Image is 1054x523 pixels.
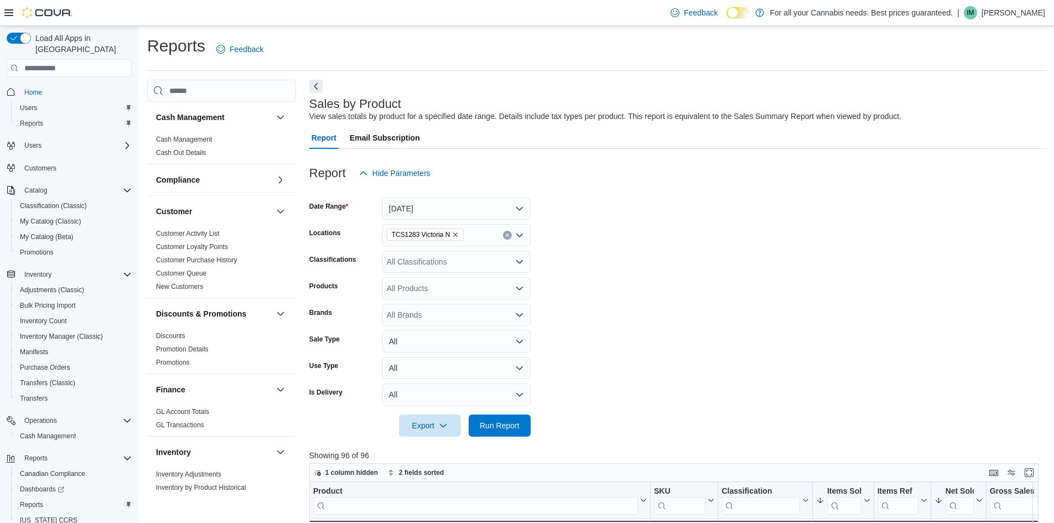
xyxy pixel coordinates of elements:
[156,345,209,353] a: Promotion Details
[383,466,448,479] button: 2 fields sorted
[309,450,1046,461] p: Showing 96 of 96
[945,486,973,515] div: Net Sold
[392,229,450,240] span: TCS1283 Victoria N
[982,6,1045,19] p: [PERSON_NAME]
[11,344,136,360] button: Manifests
[480,420,520,431] span: Run Report
[156,243,228,251] a: Customer Loyalty Points
[147,329,296,374] div: Discounts & Promotions
[156,308,246,319] h3: Discounts & Promotions
[309,229,341,237] label: Locations
[2,450,136,466] button: Reports
[156,407,209,416] span: GL Account Totals
[372,168,430,179] span: Hide Parameters
[156,484,246,491] a: Inventory by Product Historical
[387,229,464,241] span: TCS1283 Victoria N
[15,330,132,343] span: Inventory Manager (Classic)
[11,391,136,406] button: Transfers
[156,136,212,143] a: Cash Management
[20,268,132,281] span: Inventory
[156,384,185,395] h3: Finance
[156,359,190,366] a: Promotions
[989,486,1049,515] button: Gross Sales
[15,467,90,480] a: Canadian Compliance
[11,497,136,512] button: Reports
[20,332,103,341] span: Inventory Manager (Classic)
[515,231,524,240] button: Open list of options
[156,384,272,395] button: Finance
[15,117,48,130] a: Reports
[15,361,75,374] a: Purchase Orders
[827,486,861,497] div: Items Sold
[15,199,91,213] a: Classification (Classic)
[11,329,136,344] button: Inventory Manager (Classic)
[156,358,190,367] span: Promotions
[156,174,272,185] button: Compliance
[20,85,132,99] span: Home
[382,357,531,379] button: All
[147,35,205,57] h1: Reports
[20,452,132,465] span: Reports
[654,486,714,515] button: SKU
[156,135,212,144] span: Cash Management
[309,97,401,111] h3: Sales by Product
[313,486,638,497] div: Product
[156,148,206,157] span: Cash Out Details
[156,447,191,458] h3: Inventory
[24,416,57,425] span: Operations
[156,149,206,157] a: Cash Out Details
[11,282,136,298] button: Adjustments (Classic)
[274,307,287,320] button: Discounts & Promotions
[957,6,959,19] p: |
[1022,466,1036,479] button: Enter fullscreen
[11,245,136,260] button: Promotions
[15,215,132,228] span: My Catalog (Classic)
[20,86,46,99] a: Home
[313,486,638,515] div: Product
[309,282,338,291] label: Products
[770,6,953,19] p: For all your Cannabis needs. Best prices guaranteed.
[156,447,272,458] button: Inventory
[2,160,136,176] button: Customers
[11,466,136,481] button: Canadian Compliance
[877,486,918,515] div: Items Ref
[967,6,974,19] span: IM
[20,485,64,494] span: Dashboards
[156,470,221,479] span: Inventory Adjustments
[274,173,287,187] button: Compliance
[15,392,132,405] span: Transfers
[156,256,237,264] a: Customer Purchase History
[20,286,84,294] span: Adjustments (Classic)
[515,257,524,266] button: Open list of options
[20,379,75,387] span: Transfers (Classic)
[20,232,74,241] span: My Catalog (Beta)
[382,198,531,220] button: [DATE]
[503,231,512,240] button: Clear input
[274,111,287,124] button: Cash Management
[20,184,51,197] button: Catalog
[147,227,296,298] div: Customer
[11,100,136,116] button: Users
[20,139,132,152] span: Users
[2,183,136,198] button: Catalog
[20,161,132,175] span: Customers
[11,360,136,375] button: Purchase Orders
[877,486,918,497] div: Items Ref
[350,127,420,149] span: Email Subscription
[156,206,272,217] button: Customer
[24,141,41,150] span: Users
[20,432,76,441] span: Cash Management
[816,486,870,515] button: Items Sold
[989,486,1040,497] div: Gross Sales
[309,202,349,211] label: Date Range
[309,388,342,397] label: Is Delivery
[274,205,287,218] button: Customer
[156,421,204,429] a: GL Transactions
[15,299,132,312] span: Bulk Pricing Import
[24,88,42,97] span: Home
[15,330,107,343] a: Inventory Manager (Classic)
[11,298,136,313] button: Bulk Pricing Import
[31,33,132,55] span: Load All Apps in [GEOGRAPHIC_DATA]
[156,229,220,238] span: Customer Activity List
[2,138,136,153] button: Users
